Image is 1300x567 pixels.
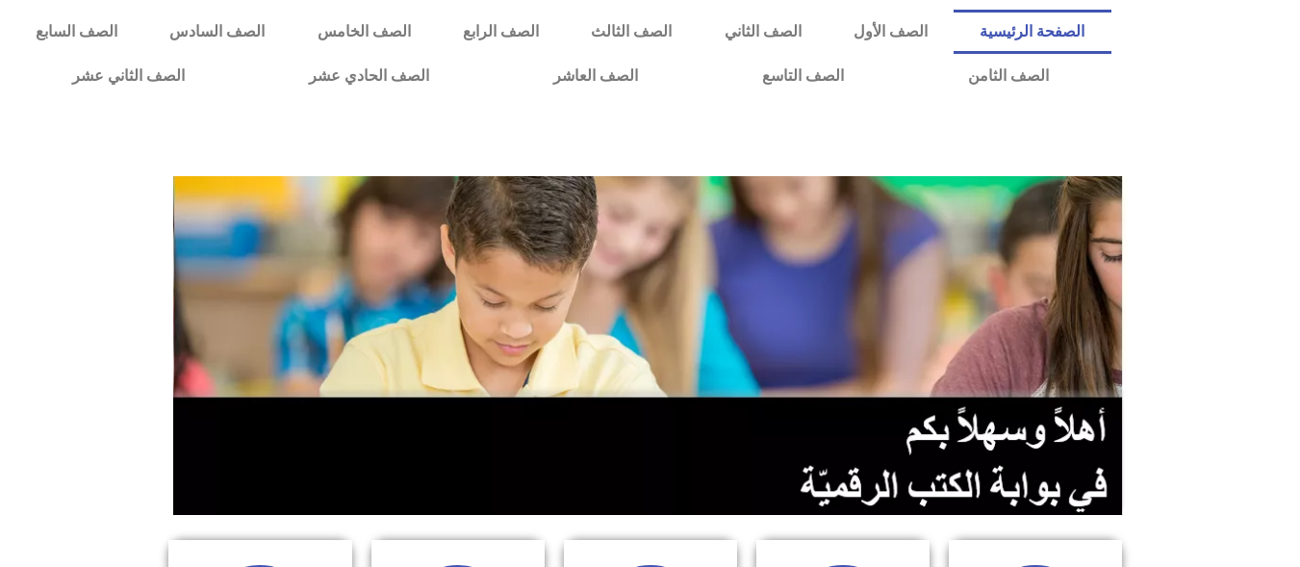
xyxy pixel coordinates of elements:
[565,10,698,54] a: الصف الثالث
[10,54,246,98] a: الصف الثاني عشر
[292,10,437,54] a: الصف الخامس
[828,10,954,54] a: الصف الأول
[699,10,828,54] a: الصف الثاني
[437,10,565,54] a: الصف الرابع
[954,10,1110,54] a: الصفحة الرئيسية
[700,54,905,98] a: الصف التاسع
[10,10,143,54] a: الصف السابع
[905,54,1110,98] a: الصف الثامن
[246,54,491,98] a: الصف الحادي عشر
[143,10,291,54] a: الصف السادس
[491,54,700,98] a: الصف العاشر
